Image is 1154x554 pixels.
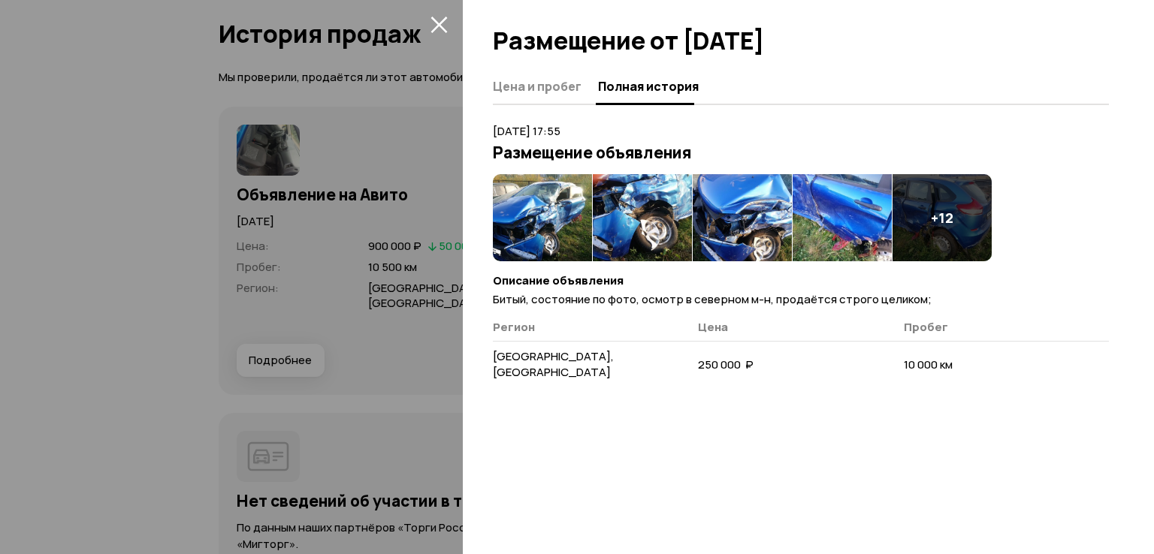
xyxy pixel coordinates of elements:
[493,291,932,307] span: Битый, состояние по фото, осмотр в северном м-н, продаётся строго целиком;
[427,12,451,36] button: закрыть
[493,348,614,380] span: [GEOGRAPHIC_DATA], [GEOGRAPHIC_DATA]
[904,357,953,372] span: 10 000 км
[493,143,1109,162] h3: Размещение объявления
[698,357,754,372] span: 250 000 ₽
[598,79,699,94] span: Полная история
[493,319,535,335] span: Регион
[493,174,592,261] img: 1.UfYs0raNCzOY8fXdnellxRsLvyv4Fckt-EObLK0UzCmpRJt8rEnGealEyH6oFcwu_xfMHQ.9TTg7gYh4wtcvI29AidMpB4L...
[593,174,692,261] img: 1.VfpvBLaNDz_bJ_HR3jdhyVjduye4xZonvcbMd--TzCXvl8kp6cPIIeyTmXPvlZ117MbLEQ.wh_uYujn2JvZUzuTc8XkDPq9...
[493,79,582,94] span: Цена и пробег
[693,174,792,261] img: 1.VgmNl7aNDMw5tPIiPKJiOrpOuNUOAJrRCwyc0QpWyNYLAZ6DAlXJ01lVy4NdV82BDwWb4g.GdmywUuyh7u6ecR_xp1GwymG...
[698,319,728,335] span: Цена
[793,174,892,261] img: 1.S6zQP7aNEWlkHO-HYTB_n-fmpSRWrt10V6iBc1__3XMFpNZ_Vf_cfwL60yUDqYR1A6TURw.a2UxAamewNUDh24bHIQAGnL0...
[904,319,948,335] span: Пробег
[493,123,1109,140] p: [DATE] 17:55
[493,273,1109,288] h4: Описание объявления
[931,209,953,226] h4: + 12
